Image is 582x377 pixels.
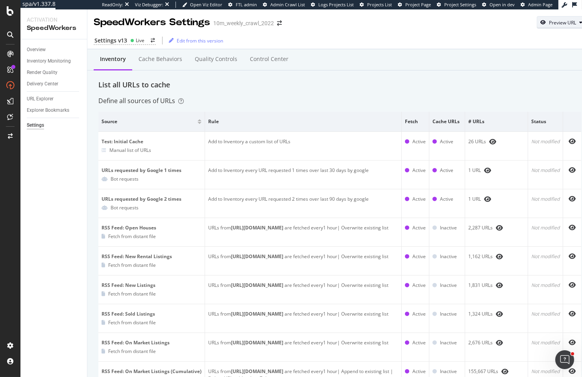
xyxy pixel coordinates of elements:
[484,167,491,174] div: eye
[231,339,283,346] b: [URL][DOMAIN_NAME]
[440,224,457,231] div: Inactive
[444,2,476,7] span: Project Settings
[27,80,58,88] div: Delivery Center
[27,95,54,103] div: URL Explorer
[270,2,305,7] span: Admin Crawl List
[208,339,398,346] div: URLs from are fetched every 1 hour | Overwrite existing list
[531,282,560,289] div: Not modified
[412,167,426,174] div: Active
[531,224,560,231] div: Not modified
[102,310,201,318] div: RSS Feed: Sold Listings
[468,282,525,289] div: 1,831 URLs
[277,20,282,26] div: arrow-right-arrow-left
[205,132,402,161] td: Add to Inventory a custom list of URLs
[412,138,426,145] div: Active
[531,118,558,125] span: Status
[440,368,457,375] div: Inactive
[27,68,57,77] div: Render Quality
[569,196,576,202] div: eye
[102,339,201,346] div: RSS Feed: On Market Listings
[102,2,123,8] div: ReadOnly:
[405,118,424,125] span: Fetch
[569,282,576,288] div: eye
[27,95,81,103] a: URL Explorer
[27,57,81,65] a: Inventory Monitoring
[208,118,396,125] span: Rule
[27,80,81,88] a: Delivery Center
[27,46,81,54] a: Overview
[195,55,237,63] div: Quality Controls
[531,368,560,375] div: Not modified
[177,37,223,44] div: Edit from this version
[318,2,354,7] span: Logs Projects List
[398,2,431,8] a: Project Page
[102,167,201,174] div: URLs requested by Google 1 times
[412,196,426,203] div: Active
[27,106,81,115] a: Explorer Bookmarks
[311,2,354,8] a: Logs Projects List
[412,224,426,231] div: Active
[27,46,46,54] div: Overview
[468,368,525,375] div: 155,667 URLs
[468,224,525,231] div: 2,287 URLs
[468,118,523,125] span: # URLs
[468,310,525,318] div: 1,324 URLs
[27,57,71,65] div: Inventory Monitoring
[440,282,457,289] div: Inactive
[111,204,139,211] div: Bot requests
[102,282,201,289] div: RSS Feed: New Listings
[531,196,560,203] div: Not modified
[231,282,283,288] b: [URL][DOMAIN_NAME]
[94,37,127,44] div: Settings v13
[432,118,460,125] span: Cache URLs
[231,368,283,375] b: [URL][DOMAIN_NAME]
[367,2,392,7] span: Projects List
[555,350,574,369] iframe: Intercom live chat
[27,121,81,129] a: Settings
[236,2,257,7] span: FTL admin
[231,224,283,231] b: [URL][DOMAIN_NAME]
[102,118,196,125] span: Source
[98,80,581,90] div: List all URLs to cache
[468,167,525,174] div: 1 URL
[412,253,426,260] div: Active
[208,253,398,260] div: URLs from are fetched every 1 hour | Overwrite existing list
[213,19,274,27] div: 10m_weekly_crawl_2022
[135,2,163,8] div: Viz Debugger:
[27,121,44,129] div: Settings
[263,2,305,8] a: Admin Crawl List
[496,225,503,231] div: eye
[569,167,576,173] div: eye
[151,38,155,43] div: arrow-right-arrow-left
[569,310,576,317] div: eye
[27,24,81,33] div: SpeedWorkers
[440,196,453,203] div: Active
[531,310,560,318] div: Not modified
[501,368,508,375] div: eye
[569,368,576,374] div: eye
[108,348,156,355] div: Fetch from distant file
[531,339,560,346] div: Not modified
[496,282,503,288] div: eye
[166,34,223,47] button: Edit from this version
[205,189,402,218] td: Add to Inventory every URL requested 2 times over last 90 days by google
[482,2,515,8] a: Open in dev
[27,16,81,24] div: Activation
[108,233,156,240] div: Fetch from distant file
[531,167,560,174] div: Not modified
[484,196,491,202] div: eye
[496,340,503,346] div: eye
[250,55,288,63] div: Control Center
[228,2,257,8] a: FTL admin
[412,339,426,346] div: Active
[521,2,552,8] a: Admin Page
[569,339,576,346] div: eye
[108,319,156,326] div: Fetch from distant file
[205,161,402,189] td: Add to Inventory every URL requested 1 times over last 30 days by google
[405,2,431,7] span: Project Page
[98,96,184,105] div: Define all sources of URLs
[109,147,151,153] div: Manual list of URLs
[468,253,525,260] div: 1,162 URLs
[412,310,426,318] div: Active
[208,224,398,231] div: URLs from are fetched every 1 hour | Overwrite existing list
